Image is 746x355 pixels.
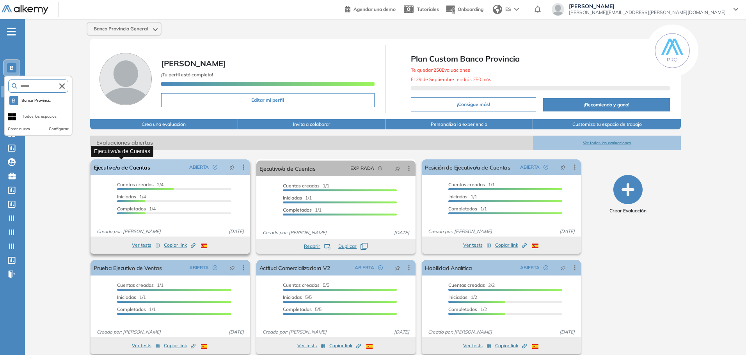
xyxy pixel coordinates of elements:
[425,329,495,336] span: Creado por: [PERSON_NAME]
[117,294,136,300] span: Iniciadas
[533,119,680,129] button: Customiza tu espacio de trabajo
[189,164,209,171] span: ABIERTA
[90,119,238,129] button: Crea una evaluación
[259,161,316,176] a: Ejecutivo/a de Cuentas
[448,194,477,200] span: 1/1
[495,240,527,250] button: Copiar link
[283,282,320,288] span: Cuentas creadas
[8,126,30,132] button: Crear nuevo
[304,243,320,250] span: Reabrir
[532,344,538,349] img: ESP
[164,342,195,349] span: Copiar link
[560,164,566,170] span: pushpin
[12,97,16,104] span: B
[91,146,153,157] div: Ejecutivo/a de Cuentas
[532,244,538,248] img: ESP
[411,76,491,82] span: El tendrás 250 más
[238,119,385,129] button: Invita a colaborar
[425,260,472,276] a: Habilidad Analítica
[353,6,396,12] span: Agendar una demo
[94,329,164,336] span: Creado por: [PERSON_NAME]
[283,306,321,312] span: 5/5
[304,243,330,250] button: Reabrir
[283,306,312,312] span: Completados
[99,53,152,105] img: Foto de perfil
[117,182,154,187] span: Cuentas creadas
[201,344,207,349] img: ESP
[448,306,477,312] span: Completados
[416,76,454,82] b: 29 de Septiembre
[283,183,329,189] span: 1/1
[448,294,477,300] span: 1/2
[10,65,14,71] span: B
[117,206,156,212] span: 1/4
[117,282,163,288] span: 1/1
[226,329,247,336] span: [DATE]
[544,165,548,170] span: check-circle
[544,265,548,270] span: check-circle
[514,8,519,11] img: arrow
[94,260,162,276] a: Prueba Ejecutivo de Ventas
[543,98,670,111] button: ¡Recomienda y gana!
[283,282,329,288] span: 5/5
[283,195,302,201] span: Iniciadas
[259,260,330,276] a: Actitud Comercializadora V2
[49,126,69,132] button: Configurar
[378,265,383,270] span: check-circle
[161,72,213,78] span: ¡Tu perfil está completo!
[556,228,578,235] span: [DATE]
[2,5,48,15] img: Logo
[117,206,146,212] span: Completados
[554,161,572,173] button: pushpin
[395,165,400,171] span: pushpin
[389,162,406,175] button: pushpin
[117,194,146,200] span: 1/4
[495,242,527,249] span: Copiar link
[213,165,217,170] span: check-circle
[609,175,647,214] button: Crear Evaluación
[378,166,383,171] span: field-time
[283,294,302,300] span: Iniciadas
[391,329,412,336] span: [DATE]
[505,6,511,13] span: ES
[520,164,540,171] span: ABIERTA
[350,165,374,172] span: EXPIRADA
[164,341,195,350] button: Copiar link
[606,265,746,355] iframe: Chat Widget
[569,3,726,9] span: [PERSON_NAME]
[411,67,470,73] span: Te quedan Evaluaciones
[389,261,406,274] button: pushpin
[448,282,485,288] span: Cuentas creadas
[213,265,217,270] span: check-circle
[520,264,540,271] span: ABIERTA
[164,242,195,249] span: Copiar link
[463,240,491,250] button: Ver tests
[117,194,136,200] span: Iniciadas
[283,207,312,213] span: Completados
[132,341,160,350] button: Ver tests
[448,182,485,187] span: Cuentas creadas
[417,6,439,12] span: Tutoriales
[259,329,330,336] span: Creado por: [PERSON_NAME]
[161,58,226,68] span: [PERSON_NAME]
[94,228,164,235] span: Creado por: [PERSON_NAME]
[609,207,647,214] span: Crear Evaluación
[161,93,374,107] button: Editar mi perfil
[569,9,726,16] span: [PERSON_NAME][EMAIL_ADDRESS][PERSON_NAME][DOMAIN_NAME]
[189,264,209,271] span: ABIERTA
[445,1,483,18] button: Onboarding
[448,306,487,312] span: 1/2
[560,265,566,271] span: pushpin
[448,206,477,212] span: Completados
[117,282,154,288] span: Cuentas creadas
[411,97,536,111] button: ¡Consigue más!
[297,341,325,350] button: Ver tests
[425,228,495,235] span: Creado por: [PERSON_NAME]
[338,243,357,250] span: Duplicar
[433,67,442,73] b: 250
[164,240,195,250] button: Copiar link
[329,342,361,349] span: Copiar link
[329,341,361,350] button: Copiar link
[94,26,148,32] span: Banco Provincia General
[226,228,247,235] span: [DATE]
